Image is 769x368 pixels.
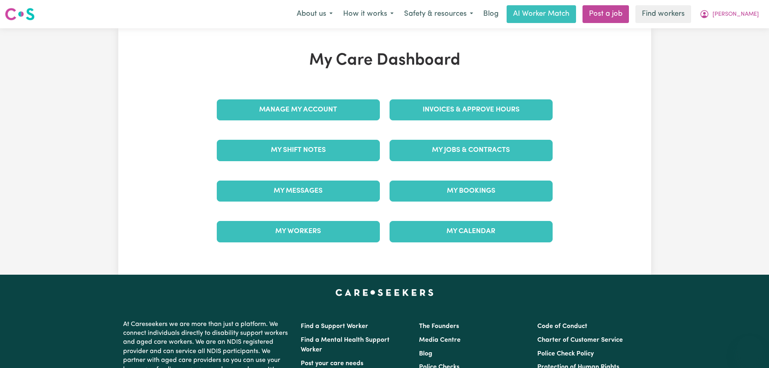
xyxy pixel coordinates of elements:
a: Find a Support Worker [301,323,368,330]
a: Find a Mental Health Support Worker [301,337,390,353]
a: Careseekers home page [335,289,434,296]
a: My Bookings [390,181,553,202]
a: Police Check Policy [537,351,594,357]
a: Blog [478,5,503,23]
h1: My Care Dashboard [212,51,557,70]
button: About us [291,6,338,23]
a: The Founders [419,323,459,330]
button: My Account [694,6,764,23]
a: Blog [419,351,432,357]
a: Find workers [635,5,691,23]
a: My Jobs & Contracts [390,140,553,161]
button: How it works [338,6,399,23]
a: Manage My Account [217,99,380,120]
img: Careseekers logo [5,7,35,21]
a: Careseekers logo [5,5,35,23]
button: Safety & resources [399,6,478,23]
a: My Calendar [390,221,553,242]
a: My Shift Notes [217,140,380,161]
iframe: Button to launch messaging window [737,336,763,362]
a: AI Worker Match [507,5,576,23]
a: Media Centre [419,337,461,343]
a: Invoices & Approve Hours [390,99,553,120]
a: Charter of Customer Service [537,337,623,343]
a: Post a job [583,5,629,23]
a: My Workers [217,221,380,242]
a: Post your care needs [301,360,363,367]
span: [PERSON_NAME] [712,10,759,19]
a: Code of Conduct [537,323,587,330]
a: My Messages [217,181,380,202]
